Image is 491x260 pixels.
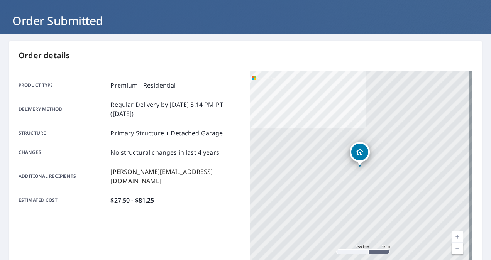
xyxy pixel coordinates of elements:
h1: Order Submitted [9,13,482,29]
p: $27.50 - $81.25 [110,196,154,205]
p: Premium - Residential [110,81,176,90]
p: Regular Delivery by [DATE] 5:14 PM PT ([DATE]) [110,100,241,118]
a: Current Level 17, Zoom Out [452,243,463,254]
p: Structure [19,128,107,138]
p: Order details [19,50,472,61]
p: Estimated cost [19,196,107,205]
p: Changes [19,148,107,157]
p: Additional recipients [19,167,107,186]
p: Product type [19,81,107,90]
p: Primary Structure + Detached Garage [110,128,223,138]
div: Dropped pin, building 1, Residential property, 11721 Manor Rd Leawood, KS 66211 [350,142,370,166]
p: [PERSON_NAME][EMAIL_ADDRESS][DOMAIN_NAME] [110,167,241,186]
p: Delivery method [19,100,107,118]
p: No structural changes in last 4 years [110,148,219,157]
a: Current Level 17, Zoom In [452,231,463,243]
